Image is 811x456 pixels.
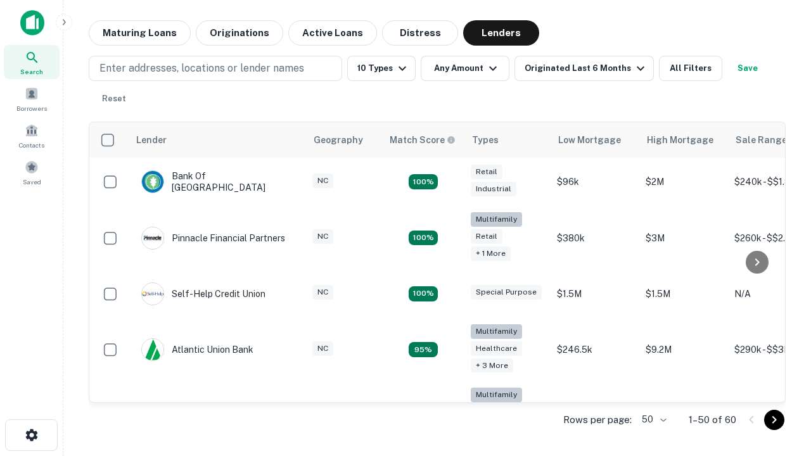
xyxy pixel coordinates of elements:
div: Matching Properties: 9, hasApolloMatch: undefined [409,342,438,357]
div: Special Purpose [471,285,542,300]
button: All Filters [659,56,722,81]
button: Originated Last 6 Months [514,56,654,81]
button: Originations [196,20,283,46]
button: Reset [94,86,134,111]
div: Retail [471,229,502,244]
img: picture [142,227,163,249]
div: Bank Of [GEOGRAPHIC_DATA] [141,170,293,193]
a: Contacts [4,118,60,153]
a: Search [4,45,60,79]
button: Maturing Loans [89,20,191,46]
div: NC [312,174,333,188]
td: $380k [551,206,639,270]
div: Capitalize uses an advanced AI algorithm to match your search with the best lender. The match sco... [390,133,456,147]
div: Matching Properties: 15, hasApolloMatch: undefined [409,174,438,189]
div: Originated Last 6 Months [525,61,648,76]
button: Distress [382,20,458,46]
div: Low Mortgage [558,132,621,148]
a: Borrowers [4,82,60,116]
td: $1.5M [639,270,728,318]
span: Borrowers [16,103,47,113]
th: Types [464,122,551,158]
img: capitalize-icon.png [20,10,44,35]
iframe: Chat Widget [748,355,811,415]
div: Retail [471,165,502,179]
img: picture [142,171,163,193]
div: + 3 more [471,358,513,373]
div: Industrial [471,182,516,196]
div: The Fidelity Bank [141,402,244,425]
div: Types [472,132,499,148]
td: $9.2M [639,318,728,382]
th: Geography [306,122,382,158]
div: Matching Properties: 11, hasApolloMatch: undefined [409,286,438,301]
button: Enter addresses, locations or lender names [89,56,342,81]
span: Saved [23,177,41,187]
button: 10 Types [347,56,416,81]
span: Search [20,66,43,77]
div: Pinnacle Financial Partners [141,227,285,250]
div: Sale Range [736,132,787,148]
div: Multifamily [471,212,522,227]
div: NC [312,229,333,244]
div: Multifamily [471,324,522,339]
div: 50 [637,410,668,429]
th: High Mortgage [639,122,728,158]
td: $3M [639,206,728,270]
div: NC [312,285,333,300]
td: $1.5M [551,270,639,318]
td: $3.2M [639,381,728,445]
td: $2M [639,158,728,206]
div: High Mortgage [647,132,713,148]
button: Save your search to get updates of matches that match your search criteria. [727,56,768,81]
img: picture [142,339,163,360]
div: + 1 more [471,246,511,261]
div: Self-help Credit Union [141,282,265,305]
th: Capitalize uses an advanced AI algorithm to match your search with the best lender. The match sco... [382,122,464,158]
td: $246k [551,381,639,445]
p: Enter addresses, locations or lender names [99,61,304,76]
div: NC [312,341,333,356]
p: 1–50 of 60 [689,412,736,427]
h6: Match Score [390,133,453,147]
div: Multifamily [471,388,522,402]
div: Healthcare [471,341,522,356]
button: Any Amount [421,56,509,81]
div: Matching Properties: 17, hasApolloMatch: undefined [409,231,438,246]
a: Saved [4,155,60,189]
div: Geography [314,132,363,148]
div: Lender [136,132,167,148]
th: Lender [129,122,306,158]
p: Rows per page: [563,412,632,427]
th: Low Mortgage [551,122,639,158]
button: Active Loans [288,20,377,46]
div: Atlantic Union Bank [141,338,253,361]
img: picture [142,283,163,305]
td: $96k [551,158,639,206]
span: Contacts [19,140,44,150]
td: $246.5k [551,318,639,382]
button: Lenders [463,20,539,46]
button: Go to next page [764,410,784,430]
